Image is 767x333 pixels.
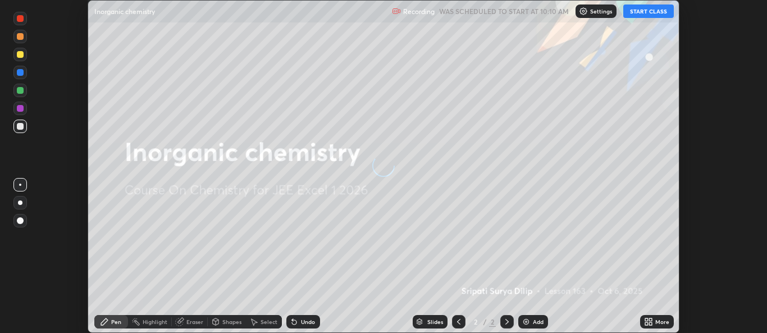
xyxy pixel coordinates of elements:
[533,319,544,325] div: Add
[186,319,203,325] div: Eraser
[655,319,669,325] div: More
[439,6,569,16] h5: WAS SCHEDULED TO START AT 10:10 AM
[222,319,241,325] div: Shapes
[483,318,487,325] div: /
[470,318,481,325] div: 2
[111,319,121,325] div: Pen
[94,7,155,16] p: Inorganic chemistry
[143,319,167,325] div: Highlight
[522,317,531,326] img: add-slide-button
[579,7,588,16] img: class-settings-icons
[489,317,496,327] div: 2
[427,319,443,325] div: Slides
[392,7,401,16] img: recording.375f2c34.svg
[623,4,674,18] button: START CLASS
[403,7,435,16] p: Recording
[261,319,277,325] div: Select
[590,8,612,14] p: Settings
[301,319,315,325] div: Undo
